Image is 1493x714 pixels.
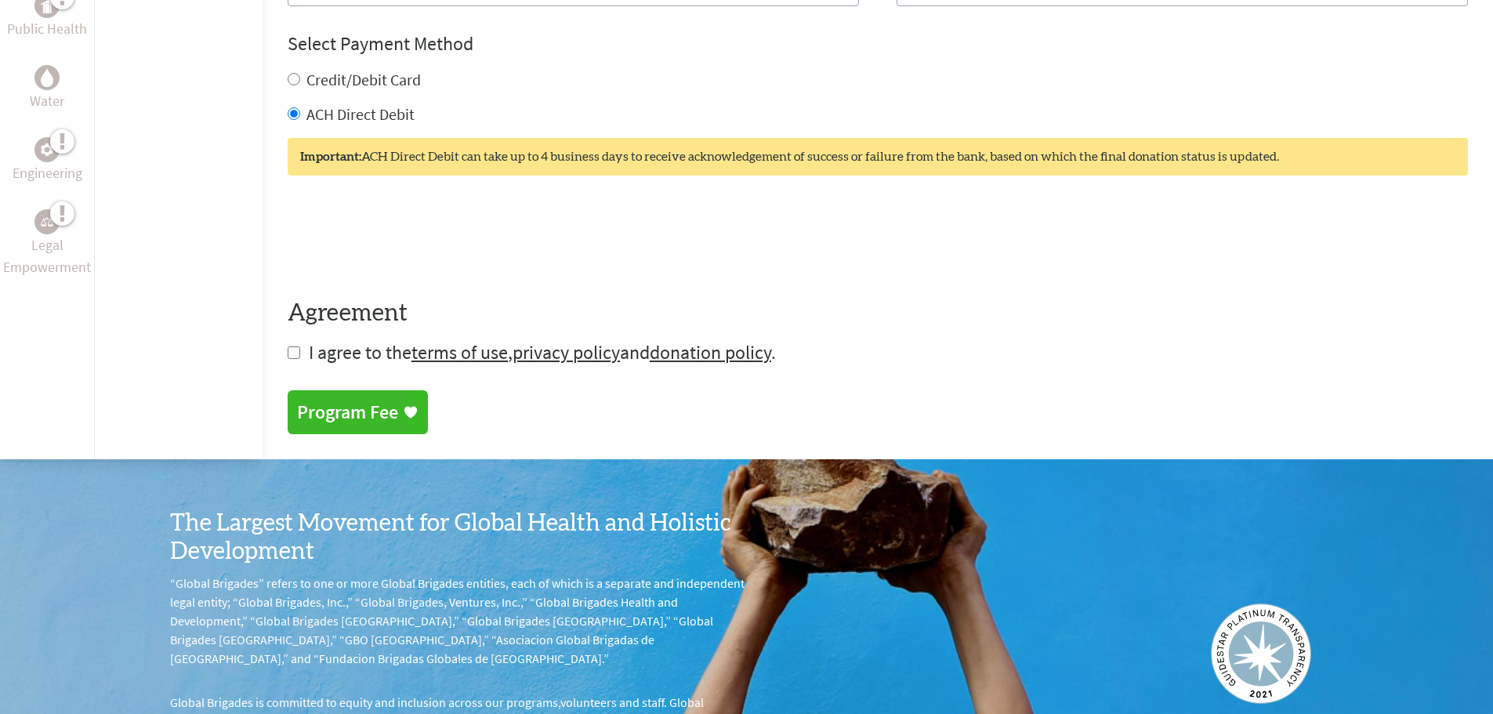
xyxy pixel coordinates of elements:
[1211,603,1311,704] img: Guidestar 2019
[13,137,82,184] a: EngineeringEngineering
[513,340,620,364] a: privacy policy
[13,162,82,184] p: Engineering
[309,340,776,364] span: I agree to the , and .
[34,137,60,162] div: Engineering
[288,390,428,434] a: Program Fee
[170,574,747,668] p: “Global Brigades” refers to one or more Global Brigades entities, each of which is a separate and...
[41,143,53,156] img: Engineering
[288,31,1468,56] h4: Select Payment Method
[306,104,415,124] label: ACH Direct Debit
[3,234,91,278] p: Legal Empowerment
[297,400,398,425] div: Program Fee
[41,217,53,227] img: Legal Empowerment
[288,138,1468,176] div: ACH Direct Debit can take up to 4 business days to receive acknowledgement of success or failure ...
[170,509,747,566] h3: The Largest Movement for Global Health and Holistic Development
[30,65,64,112] a: WaterWater
[30,90,64,112] p: Water
[650,340,771,364] a: donation policy
[34,209,60,234] div: Legal Empowerment
[288,299,1468,328] h4: Agreement
[300,150,361,163] strong: Important:
[34,65,60,90] div: Water
[3,209,91,278] a: Legal EmpowermentLegal Empowerment
[288,207,526,268] iframe: reCAPTCHA
[7,18,87,40] p: Public Health
[411,340,508,364] a: terms of use
[306,70,421,89] label: Credit/Debit Card
[41,68,53,86] img: Water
